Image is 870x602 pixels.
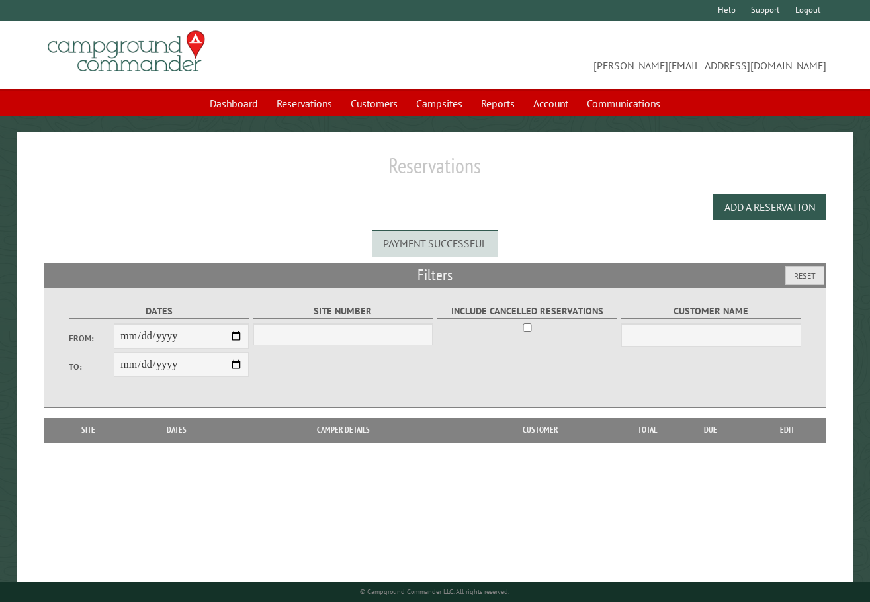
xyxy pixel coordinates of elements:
a: Communications [579,91,668,116]
th: Due [674,418,748,442]
a: Account [525,91,576,116]
th: Dates [126,418,226,442]
a: Customers [343,91,406,116]
h1: Reservations [44,153,827,189]
a: Campsites [408,91,470,116]
label: To: [69,361,114,373]
th: Camper Details [226,418,459,442]
th: Total [621,418,674,442]
label: From: [69,332,114,345]
th: Customer [460,418,621,442]
small: © Campground Commander LLC. All rights reserved. [360,587,509,596]
span: [PERSON_NAME][EMAIL_ADDRESS][DOMAIN_NAME] [435,36,827,73]
img: Campground Commander [44,26,209,77]
button: Reset [785,266,824,285]
th: Edit [748,418,826,442]
button: Add a Reservation [713,194,826,220]
label: Site Number [253,304,433,319]
a: Dashboard [202,91,266,116]
h2: Filters [44,263,827,288]
div: Payment successful [372,230,498,257]
a: Reports [473,91,523,116]
a: Reservations [269,91,340,116]
th: Site [50,418,126,442]
label: Include Cancelled Reservations [437,304,617,319]
label: Customer Name [621,304,801,319]
label: Dates [69,304,249,319]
